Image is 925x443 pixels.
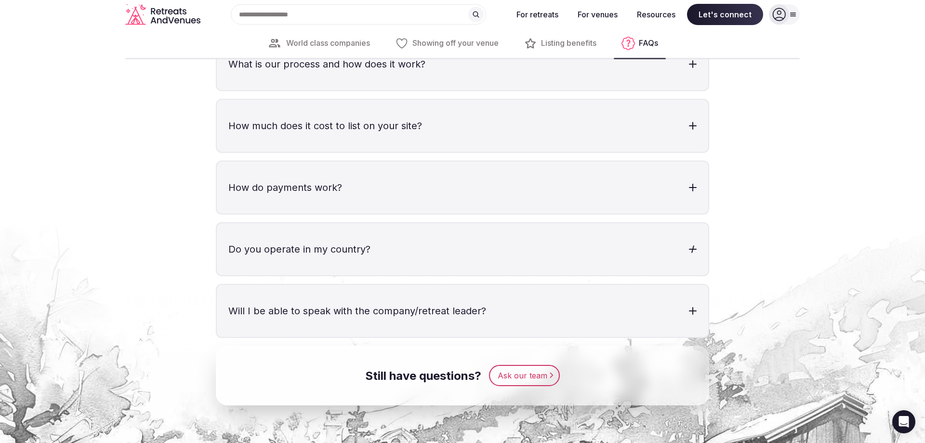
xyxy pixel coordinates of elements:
[570,4,625,25] button: For venues
[365,368,481,384] h2: Still have questions?
[412,38,499,49] span: Showing off your venue
[217,161,708,214] h3: How do payments work?
[892,410,915,433] div: Open Intercom Messenger
[489,365,560,386] a: Ask our team
[629,4,683,25] button: Resources
[509,4,566,25] button: For retreats
[687,4,763,25] span: Let's connect
[639,38,658,49] span: FAQs
[217,285,708,337] h3: Will I be able to speak with the company/retreat leader?
[387,29,506,58] button: Showing off your venue
[259,29,378,58] button: World class companies
[217,38,708,90] h3: What is our process and how does it work?
[516,29,604,58] button: Listing benefits
[541,38,596,49] span: Listing benefits
[217,100,708,152] h3: How much does it cost to list on your site?
[614,29,666,58] button: FAQs
[125,4,202,26] svg: Retreats and Venues company logo
[286,38,370,49] span: World class companies
[217,223,708,275] h3: Do you operate in my country?
[125,4,202,26] a: Visit the homepage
